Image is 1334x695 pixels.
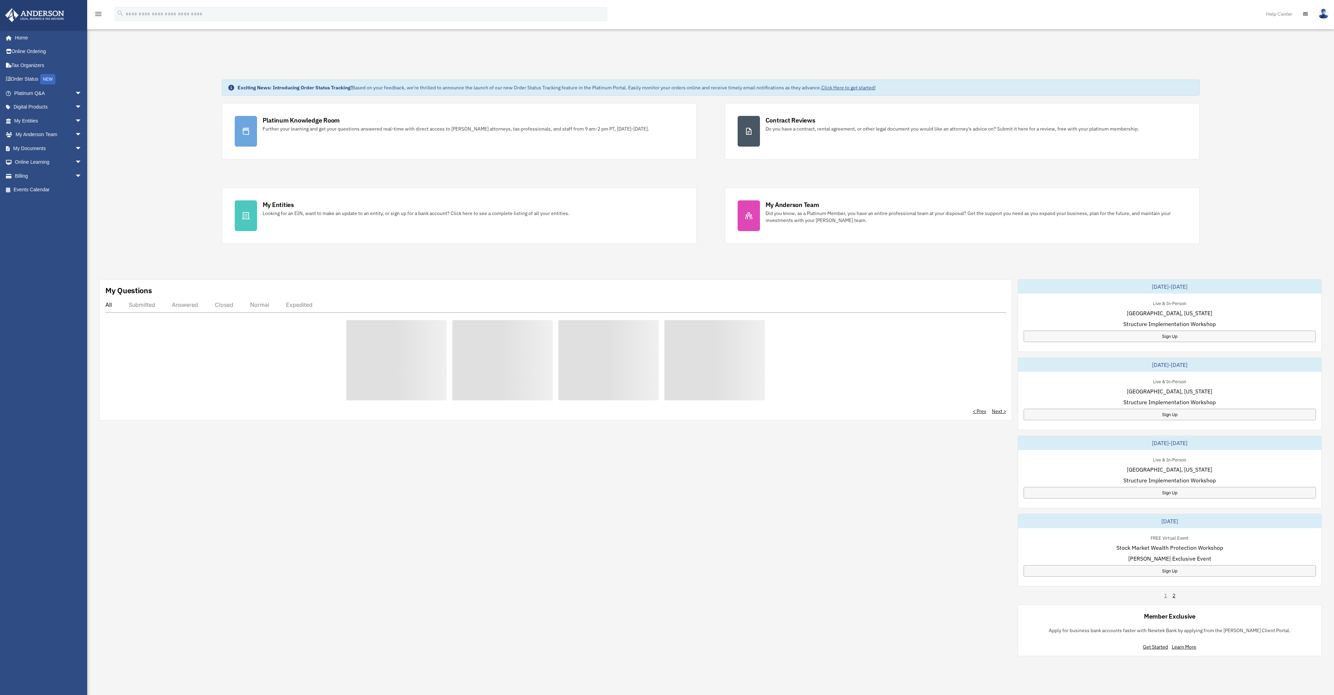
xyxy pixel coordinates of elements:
[766,210,1187,224] div: Did you know, as a Platinum Member, you have an entire professional team at your disposal? Get th...
[238,84,352,91] strong: Exciting News: Introducing Order Status Tracking!
[286,301,312,308] div: Expedited
[1318,9,1329,19] img: User Pic
[1127,309,1212,317] span: [GEOGRAPHIC_DATA], [US_STATE]
[5,100,92,114] a: Digital Productsarrow_drop_down
[5,72,92,87] a: Order StatusNEW
[5,141,92,155] a: My Documentsarrow_drop_down
[1143,644,1171,650] a: Get Started
[5,183,92,197] a: Events Calendar
[725,187,1200,244] a: My Anderson Team Did you know, as a Platinum Member, you have an entire professional team at your...
[129,301,155,308] div: Submitted
[1018,280,1321,294] div: [DATE]-[DATE]
[75,86,89,101] span: arrow_drop_down
[5,128,92,142] a: My Anderson Teamarrow_drop_down
[1145,534,1194,541] div: FREE Virtual Event
[973,408,986,415] a: < Prev
[1018,514,1321,528] div: [DATE]
[5,114,92,128] a: My Entitiesarrow_drop_down
[105,285,152,296] div: My Questions
[75,141,89,156] span: arrow_drop_down
[1024,487,1316,498] a: Sign Up
[5,31,89,45] a: Home
[105,301,112,308] div: All
[222,103,697,160] a: Platinum Knowledge Room Further your learning and get your questions answered real-time with dire...
[1127,465,1212,474] span: [GEOGRAPHIC_DATA], [US_STATE]
[3,8,66,22] img: Anderson Advisors Platinum Portal
[1127,387,1212,395] span: [GEOGRAPHIC_DATA], [US_STATE]
[94,12,103,18] a: menu
[1172,644,1196,650] a: Learn More
[5,45,92,59] a: Online Ordering
[75,100,89,114] span: arrow_drop_down
[263,210,570,217] div: Looking for an EIN, want to make an update to an entity, or sign up for a bank account? Click her...
[1123,320,1216,328] span: Structure Implementation Workshop
[263,116,340,125] div: Platinum Knowledge Room
[766,125,1139,132] div: Do you have a contract, rental agreement, or other legal document you would like an attorney's ad...
[215,301,233,308] div: Closed
[992,408,1006,415] a: Next >
[5,169,92,183] a: Billingarrow_drop_down
[1024,331,1316,342] a: Sign Up
[75,128,89,142] span: arrow_drop_down
[1024,409,1316,420] a: Sign Up
[725,103,1200,160] a: Contract Reviews Do you have a contract, rental agreement, or other legal document you would like...
[1049,626,1290,635] p: Apply for business bank accounts faster with Newtek Bank by applying from the [PERSON_NAME] Clien...
[222,187,697,244] a: My Entities Looking for an EIN, want to make an update to an entity, or sign up for a bank accoun...
[1123,398,1216,406] span: Structure Implementation Workshop
[821,84,876,91] a: Click Here to get started!
[172,301,198,308] div: Answered
[94,10,103,18] i: menu
[1147,456,1192,463] div: Live & In-Person
[40,74,55,84] div: NEW
[1018,436,1321,450] div: [DATE]-[DATE]
[5,86,92,100] a: Platinum Q&Aarrow_drop_down
[1147,377,1192,385] div: Live & In-Person
[1116,544,1223,552] span: Stock Market Wealth Protection Workshop
[1123,476,1216,485] span: Structure Implementation Workshop
[1147,299,1192,306] div: Live & In-Person
[1173,592,1175,599] a: 2
[1024,565,1316,577] a: Sign Up
[116,9,124,17] i: search
[75,114,89,128] span: arrow_drop_down
[250,301,269,308] div: Normal
[1128,554,1211,563] span: [PERSON_NAME] Exclusive Event
[75,155,89,170] span: arrow_drop_down
[5,58,92,72] a: Tax Organizers
[766,116,815,125] div: Contract Reviews
[5,155,92,169] a: Online Learningarrow_drop_down
[1144,612,1196,621] div: Member Exclusive
[1018,358,1321,372] div: [DATE]-[DATE]
[766,200,819,209] div: My Anderson Team
[75,169,89,183] span: arrow_drop_down
[263,200,294,209] div: My Entities
[263,125,649,132] div: Further your learning and get your questions answered real-time with direct access to [PERSON_NAM...
[238,84,876,91] div: Based on your feedback, we're thrilled to announce the launch of our new Order Status Tracking fe...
